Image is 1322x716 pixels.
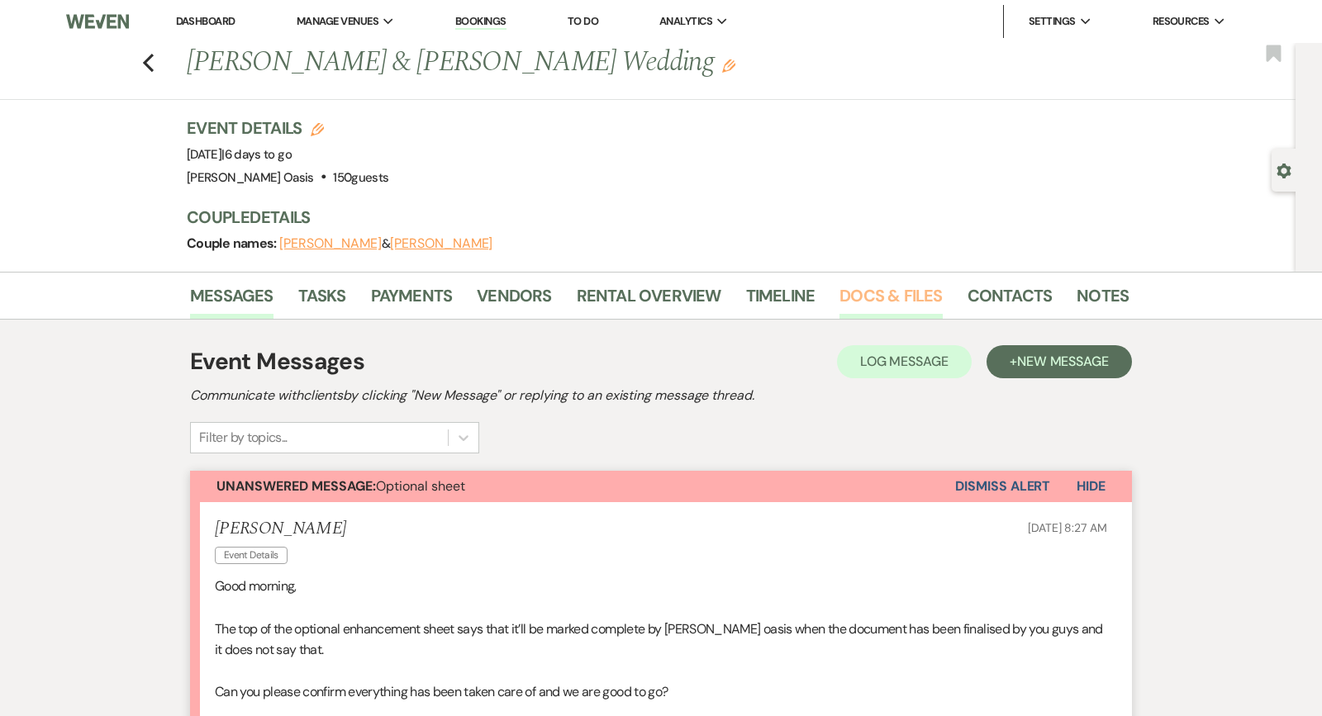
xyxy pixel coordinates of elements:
a: Contacts [968,282,1053,319]
span: Couple names: [187,235,279,252]
button: Dismiss Alert [955,471,1050,502]
button: Hide [1050,471,1132,502]
h1: [PERSON_NAME] & [PERSON_NAME] Wedding [187,43,927,83]
h3: Couple Details [187,206,1112,229]
img: Weven Logo [66,4,129,39]
span: & [279,235,492,252]
strong: Unanswered Message: [216,477,376,495]
span: Manage Venues [297,13,378,30]
span: | [221,146,292,163]
p: Good morning, [215,576,1107,597]
button: [PERSON_NAME] [279,237,382,250]
p: Can you please confirm everything has been taken care of and we are good to go? [215,681,1107,703]
h1: Event Messages [190,344,364,379]
button: Unanswered Message:Optional sheet [190,471,955,502]
button: [PERSON_NAME] [390,237,492,250]
a: Payments [371,282,453,319]
a: Notes [1077,282,1129,319]
h3: Event Details [187,116,388,140]
button: +New Message [987,345,1132,378]
a: Bookings [455,14,506,30]
span: Resources [1153,13,1210,30]
span: [DATE] [187,146,292,163]
span: Event Details [215,547,288,564]
h2: Communicate with clients by clicking "New Message" or replying to an existing message thread. [190,386,1132,405]
a: Rental Overview [577,282,721,319]
span: [PERSON_NAME] Oasis [187,169,314,186]
p: The top of the optional enhancement sheet says that it’ll be marked complete by [PERSON_NAME] oas... [215,619,1107,661]
span: 150 guests [333,169,388,186]
span: Optional sheet [216,477,465,495]
a: Dashboard [176,14,235,28]
span: 6 days to go [225,146,292,163]
div: Filter by topics... [199,428,288,448]
h5: [PERSON_NAME] [215,519,346,539]
span: Log Message [860,353,949,370]
a: Timeline [746,282,816,319]
a: Messages [190,282,273,319]
a: Tasks [298,282,346,319]
button: Edit [722,58,735,73]
a: To Do [568,14,598,28]
span: Analytics [659,13,712,30]
span: Hide [1077,477,1106,495]
button: Log Message [837,345,972,378]
span: Settings [1029,13,1076,30]
button: Open lead details [1277,162,1291,178]
a: Vendors [477,282,551,319]
span: [DATE] 8:27 AM [1028,520,1107,535]
span: New Message [1017,353,1109,370]
a: Docs & Files [839,282,942,319]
